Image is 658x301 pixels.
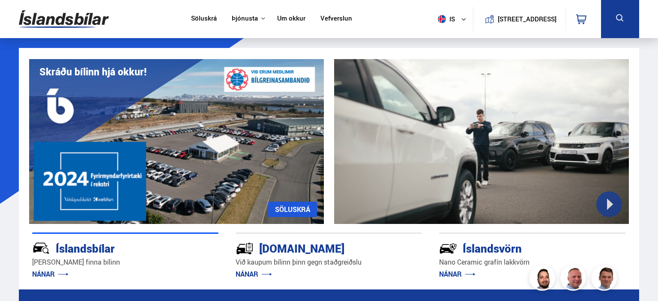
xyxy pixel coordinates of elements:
[562,266,587,292] img: siFngHWaQ9KaOqBr.png
[478,7,561,31] a: [STREET_ADDRESS]
[439,257,625,267] p: Nano Ceramic grafín lakkvörn
[531,266,556,292] img: nhp88E3Fdnt1Opn2.png
[236,240,392,255] div: [DOMAIN_NAME]
[19,5,109,33] img: G0Ugv5HjCgRt.svg
[268,202,317,217] a: SÖLUSKRÁ
[438,15,446,23] img: svg+xml;base64,PHN2ZyB4bWxucz0iaHR0cDovL3d3dy53My5vcmcvMjAwMC9zdmciIHdpZHRoPSI1MTIiIGhlaWdodD0iNT...
[439,269,476,279] a: NÁNAR
[236,239,254,257] img: tr5P-W3DuiFaO7aO.svg
[32,240,188,255] div: Íslandsbílar
[434,15,456,23] span: is
[592,266,618,292] img: FbJEzSuNWCJXmdc-.webp
[236,257,422,267] p: Við kaupum bílinn þinn gegn staðgreiðslu
[434,6,473,32] button: is
[439,239,457,257] img: -Svtn6bYgwAsiwNX.svg
[191,15,217,24] a: Söluskrá
[236,269,272,279] a: NÁNAR
[32,269,69,279] a: NÁNAR
[39,66,147,77] h1: Skráðu bílinn hjá okkur!
[320,15,352,24] a: Vefverslun
[32,257,218,267] p: [PERSON_NAME] finna bílinn
[32,239,50,257] img: JRvxyua_JYH6wB4c.svg
[439,240,595,255] div: Íslandsvörn
[29,59,324,224] img: eKx6w-_Home_640_.png
[501,15,553,23] button: [STREET_ADDRESS]
[232,15,258,23] button: Þjónusta
[277,15,305,24] a: Um okkur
